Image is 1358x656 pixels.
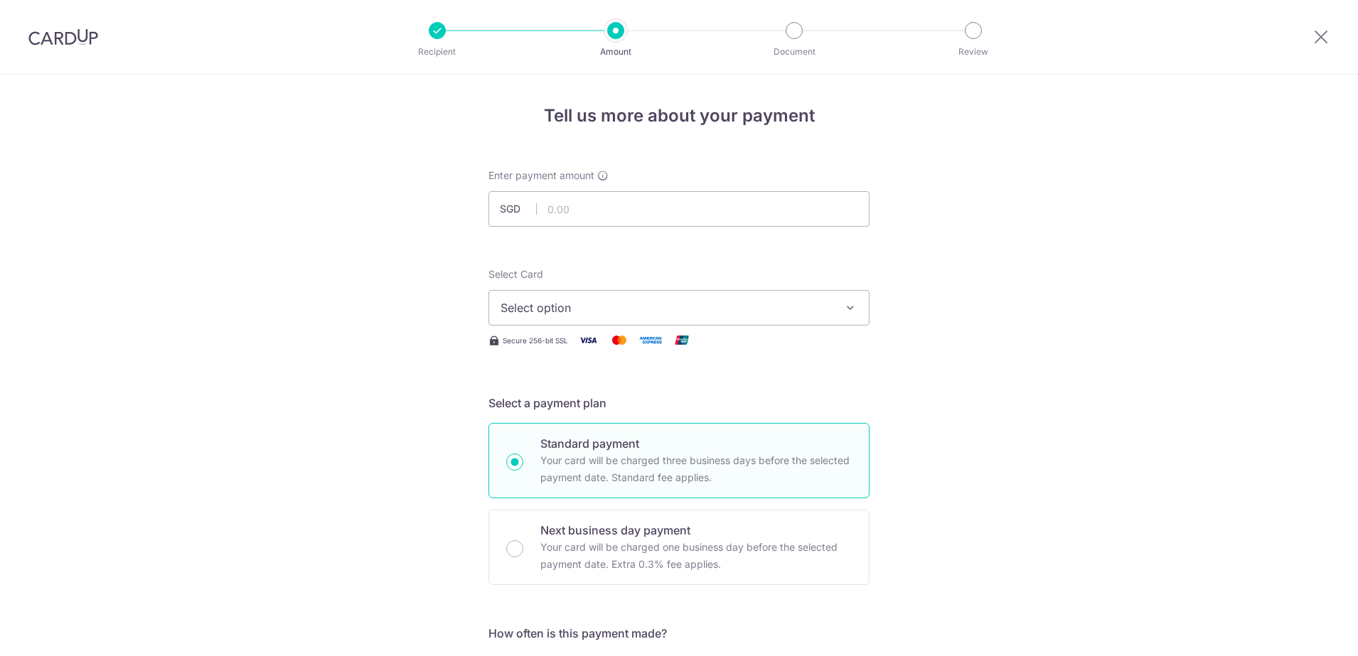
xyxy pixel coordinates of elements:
span: Enter payment amount [488,168,594,183]
img: American Express [636,331,665,349]
span: translation missing: en.payables.payment_networks.credit_card.summary.labels.select_card [488,268,543,280]
p: Review [921,45,1026,59]
p: Recipient [385,45,490,59]
img: Visa [574,331,602,349]
span: Select option [501,299,832,316]
p: Document [742,45,847,59]
span: SGD [500,202,537,216]
h4: Tell us more about your payment [488,103,870,129]
h5: Select a payment plan [488,394,870,412]
input: 0.00 [488,191,870,227]
p: Standard payment [540,435,852,452]
span: Secure 256-bit SSL [503,335,568,346]
p: Next business day payment [540,522,852,539]
img: CardUp [28,28,98,45]
p: Your card will be charged one business day before the selected payment date. Extra 0.3% fee applies. [540,539,852,573]
p: Your card will be charged three business days before the selected payment date. Standard fee appl... [540,452,852,486]
img: Union Pay [668,331,696,349]
button: Select option [488,290,870,326]
h5: How often is this payment made? [488,625,870,642]
img: Mastercard [605,331,633,349]
p: Amount [563,45,668,59]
